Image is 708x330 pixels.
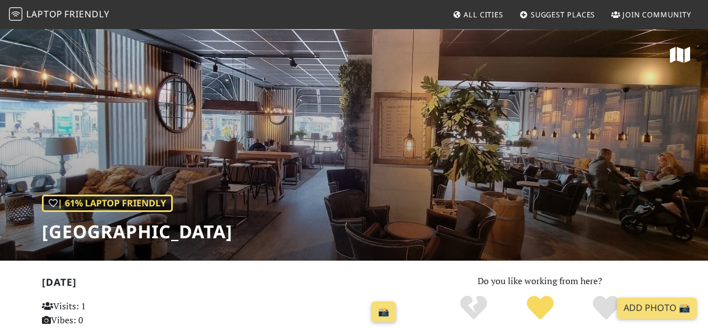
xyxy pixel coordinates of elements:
p: Visits: 1 Vibes: 0 [42,299,153,328]
p: Do you like working from here? [414,274,666,289]
div: Yes [507,294,573,322]
div: No [440,294,507,322]
a: LaptopFriendly LaptopFriendly [9,5,110,25]
a: All Cities [448,4,508,25]
span: All Cities [464,10,503,20]
div: | 61% Laptop Friendly [42,195,173,213]
span: Friendly [64,8,109,20]
span: Suggest Places [531,10,596,20]
a: Add Photo 📸 [617,298,697,319]
a: Suggest Places [515,4,600,25]
span: Join Community [622,10,691,20]
img: LaptopFriendly [9,7,22,21]
h2: [DATE] [42,276,400,293]
a: Join Community [607,4,696,25]
a: 📸 [371,301,396,323]
div: Definitely! [573,294,640,322]
h1: [GEOGRAPHIC_DATA] [42,221,233,242]
span: Laptop [26,8,63,20]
